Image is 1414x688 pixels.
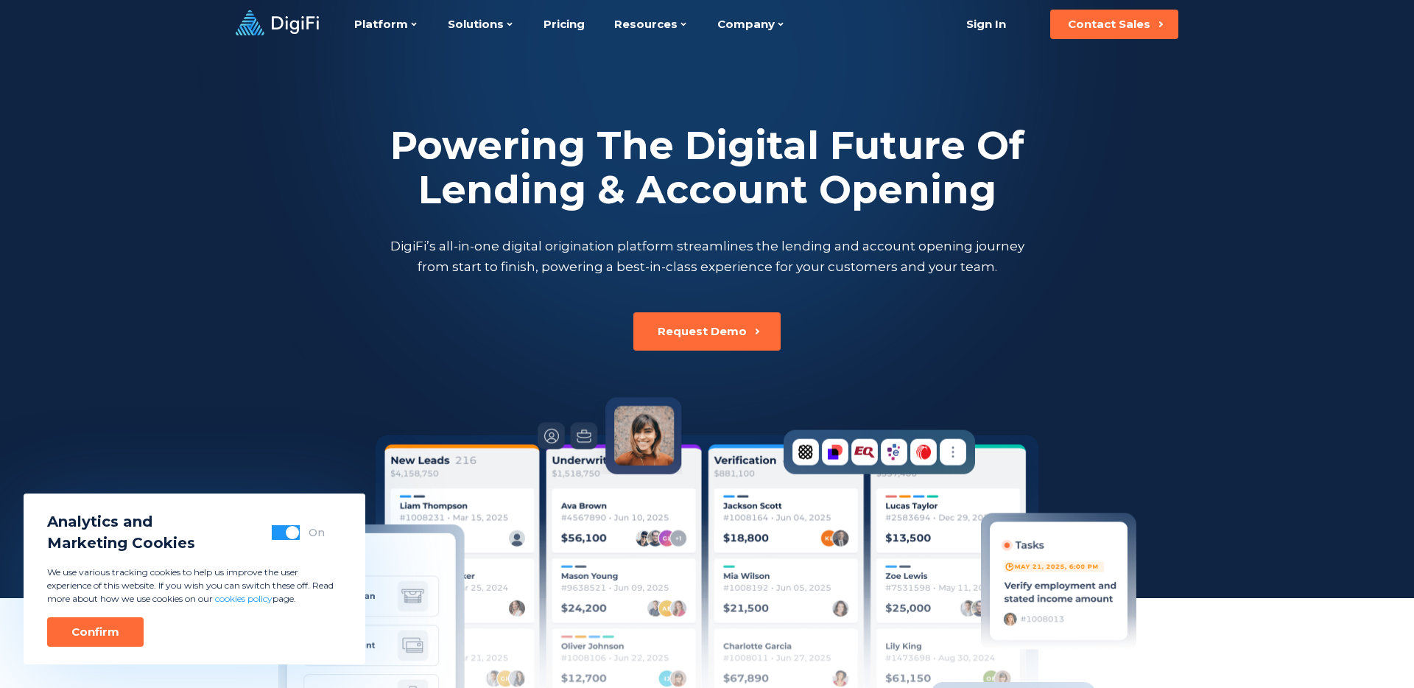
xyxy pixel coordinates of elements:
p: We use various tracking cookies to help us improve the user experience of this website. If you wi... [47,566,342,605]
p: DigiFi’s all-in-one digital origination platform streamlines the lending and account opening jour... [387,236,1027,277]
div: Request Demo [658,324,747,339]
button: Request Demo [633,312,781,351]
h2: Powering The Digital Future Of Lending & Account Opening [387,124,1027,212]
span: Marketing Cookies [47,533,195,554]
button: Confirm [47,617,144,647]
span: Analytics and [47,511,195,533]
div: Contact Sales [1068,17,1150,32]
div: Confirm [71,625,119,639]
a: cookies policy [215,593,272,604]
button: Contact Sales [1050,10,1178,39]
a: Sign In [948,10,1024,39]
div: On [309,525,325,540]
